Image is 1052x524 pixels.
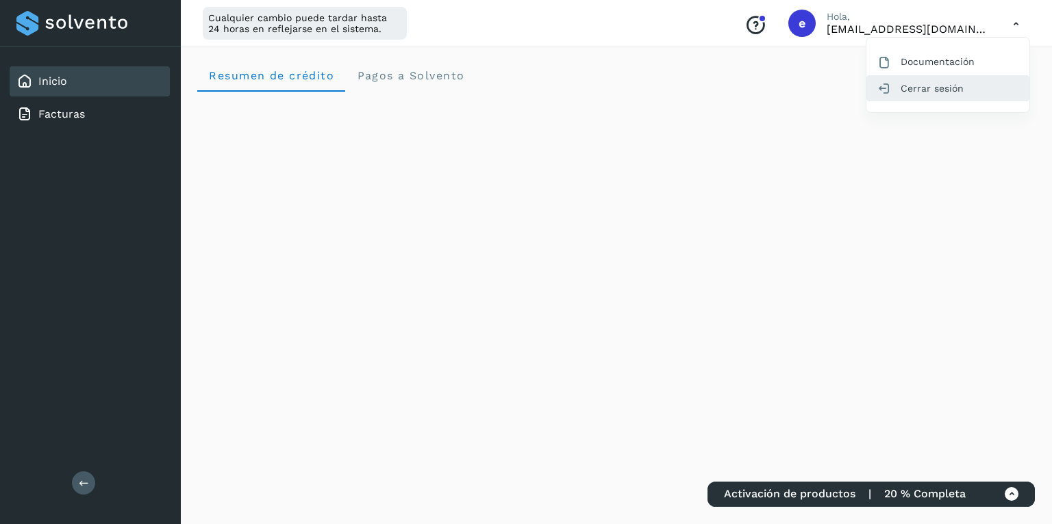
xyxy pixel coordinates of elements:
[10,99,170,129] div: Facturas
[707,482,1035,507] div: Activación de productos | 20 % Completa
[38,75,67,88] a: Inicio
[724,487,855,500] span: Activación de productos
[866,75,1029,101] div: Cerrar sesión
[884,487,966,500] span: 20 % Completa
[866,49,1029,75] div: Documentación
[10,66,170,96] div: Inicio
[868,487,871,500] span: |
[38,107,85,120] a: Facturas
